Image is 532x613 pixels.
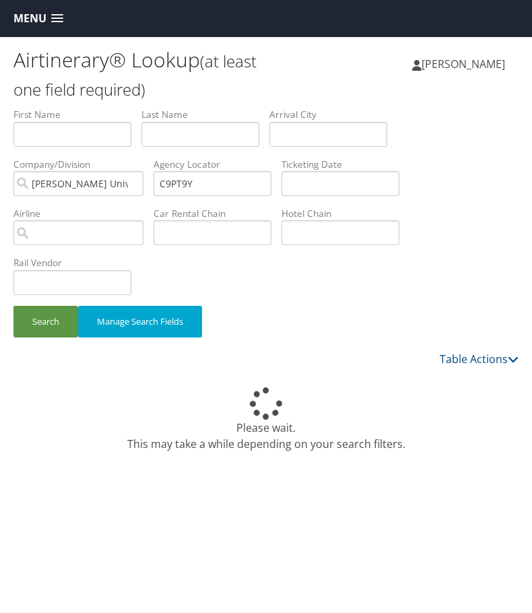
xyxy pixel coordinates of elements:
label: Ticketing Date [281,158,409,171]
label: Last Name [141,108,269,121]
a: Menu [7,7,70,30]
div: Please wait. This may take a while depending on your search filters. [13,387,519,452]
h1: Airtinerary® Lookup [13,46,266,102]
span: [PERSON_NAME] [422,57,505,71]
label: Rail Vendor [13,256,141,269]
label: First Name [13,108,141,121]
button: Search [13,306,78,337]
label: Hotel Chain [281,207,409,220]
button: Manage Search Fields [78,306,202,337]
span: Menu [13,12,46,25]
label: Car Rental Chain [154,207,281,220]
label: Arrival City [269,108,397,121]
label: Agency Locator [154,158,281,171]
label: Airline [13,207,154,220]
a: [PERSON_NAME] [412,44,519,84]
label: Company/Division [13,158,154,171]
a: Table Actions [440,352,519,366]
